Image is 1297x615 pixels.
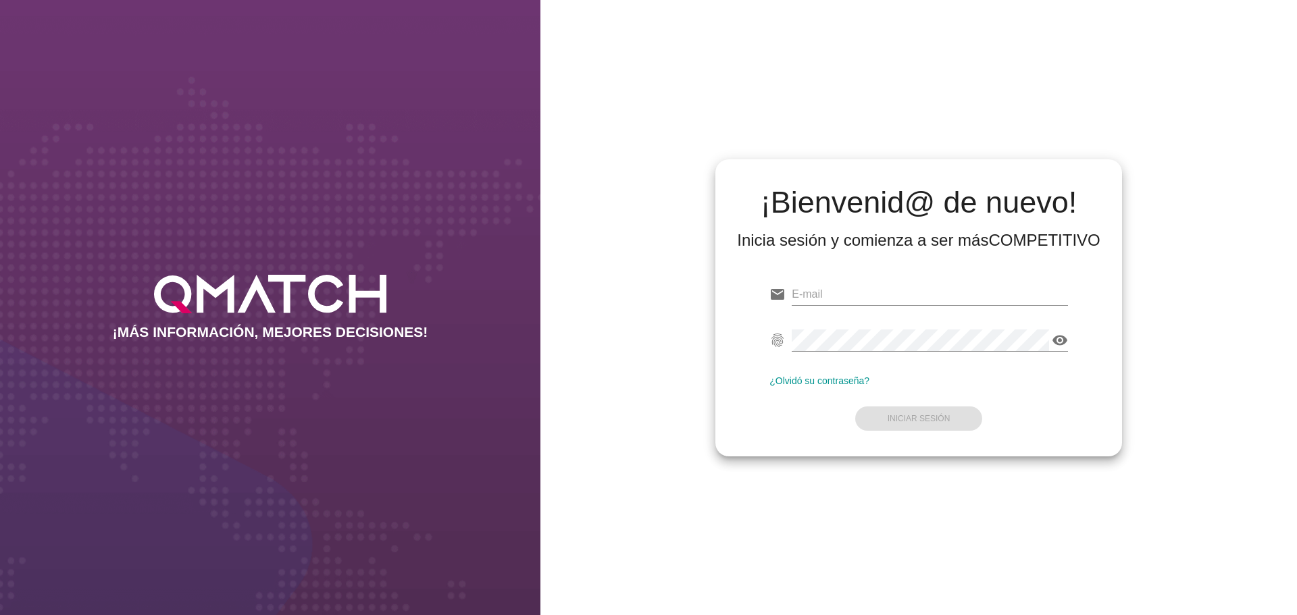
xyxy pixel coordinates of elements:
[1052,332,1068,348] i: visibility
[792,284,1068,305] input: E-mail
[769,375,869,386] a: ¿Olvidó su contraseña?
[737,186,1100,219] h2: ¡Bienvenid@ de nuevo!
[988,231,1100,249] strong: COMPETITIVO
[113,324,428,340] h2: ¡MÁS INFORMACIÓN, MEJORES DECISIONES!
[737,230,1100,251] div: Inicia sesión y comienza a ser más
[769,286,786,302] i: email
[769,332,786,348] i: fingerprint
